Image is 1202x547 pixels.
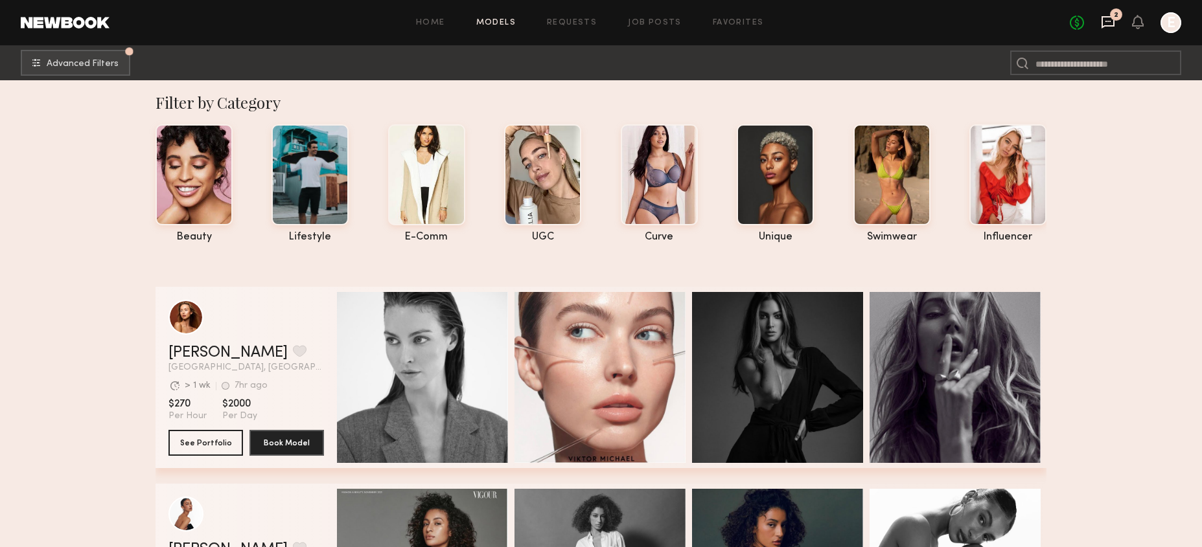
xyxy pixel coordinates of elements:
span: [GEOGRAPHIC_DATA], [GEOGRAPHIC_DATA] [168,363,324,372]
div: influencer [969,232,1046,243]
button: Advanced Filters [21,50,130,76]
button: See Portfolio [168,430,243,456]
div: beauty [156,232,233,243]
a: Favorites [713,19,764,27]
button: Book Model [249,430,324,456]
span: Per Hour [168,410,207,422]
a: Requests [547,19,597,27]
div: unique [737,232,814,243]
a: 2 [1101,15,1115,31]
div: > 1 wk [185,381,211,390]
div: 7hr ago [235,381,268,390]
div: curve [621,232,698,243]
a: E [1161,12,1181,33]
span: $2000 [222,397,257,410]
div: lifestyle [272,232,349,243]
div: UGC [504,232,581,243]
span: Per Day [222,410,257,422]
div: Filter by Category [156,92,1046,113]
div: swimwear [853,232,930,243]
a: Home [416,19,445,27]
a: Models [476,19,516,27]
span: Advanced Filters [47,60,119,69]
span: $270 [168,397,207,410]
a: Job Posts [628,19,682,27]
div: 2 [1114,12,1118,19]
div: e-comm [388,232,465,243]
a: [PERSON_NAME] [168,345,288,361]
